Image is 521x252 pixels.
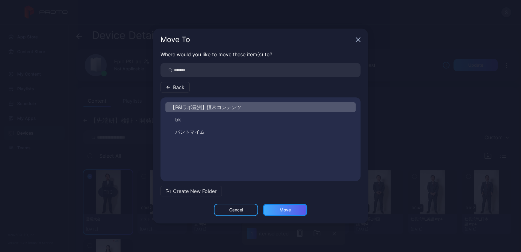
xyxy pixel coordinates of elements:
div: Cancel [229,207,243,212]
button: Cancel [214,204,258,216]
div: Move To [160,36,353,43]
span: bk [175,116,181,123]
button: bk [165,115,356,124]
button: Create New Folder [160,186,222,196]
span: パントマイム [175,128,205,136]
button: Move [263,204,307,216]
span: Create New Folder [173,187,217,195]
p: Where would you like to move these item(s) to? [160,51,361,58]
button: パントマイム [165,127,356,137]
button: Back [160,82,190,93]
span: Back [173,84,184,91]
span: 【P&Iラボ豊洲】恒常コンテンツ [170,104,241,111]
